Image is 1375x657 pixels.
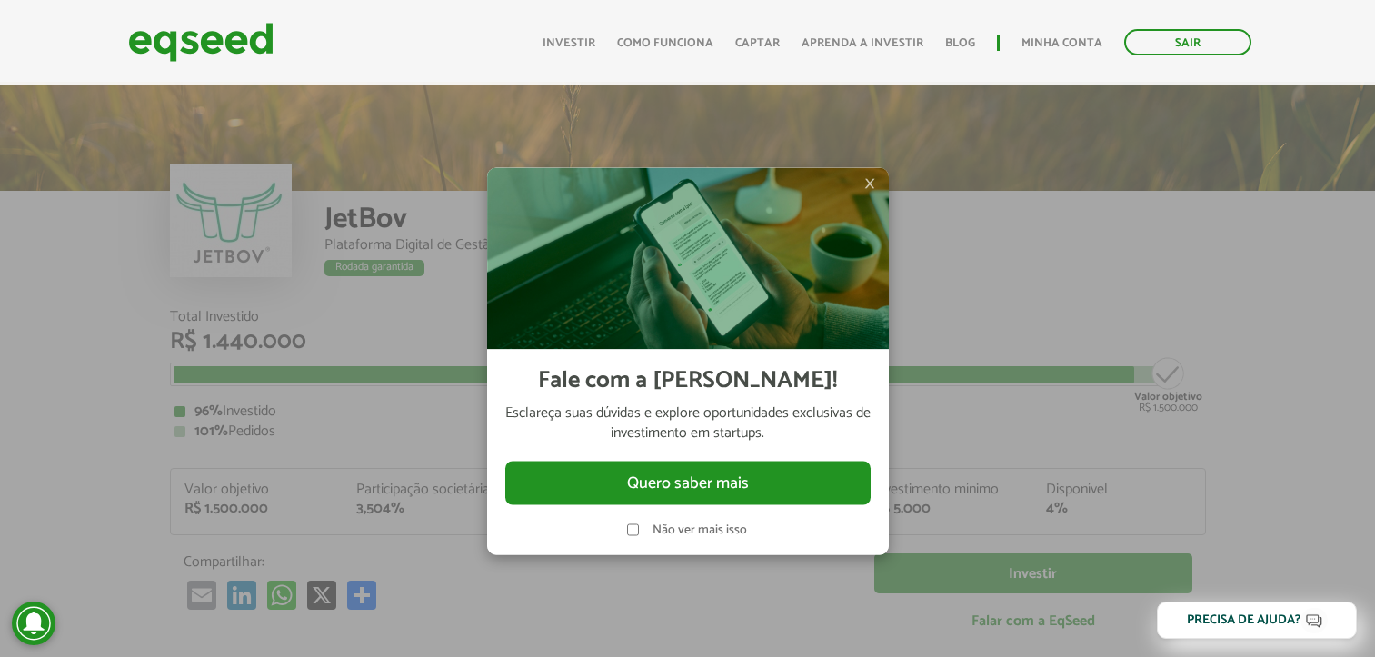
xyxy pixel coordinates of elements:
[653,523,749,536] label: Não ver mais isso
[945,37,975,49] a: Blog
[1124,29,1251,55] a: Sair
[735,37,780,49] a: Captar
[487,167,889,349] img: Imagem celular
[505,462,871,505] button: Quero saber mais
[128,18,274,66] img: EqSeed
[802,37,923,49] a: Aprenda a investir
[543,37,595,49] a: Investir
[505,403,871,443] p: Esclareça suas dúvidas e explore oportunidades exclusivas de investimento em startups.
[1021,37,1102,49] a: Minha conta
[538,367,837,393] h2: Fale com a [PERSON_NAME]!
[617,37,713,49] a: Como funciona
[864,172,875,194] span: ×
